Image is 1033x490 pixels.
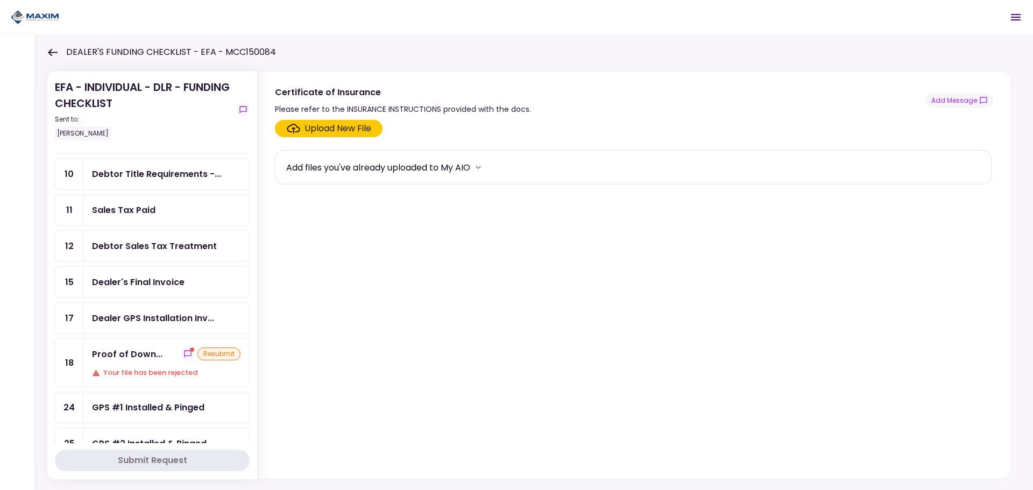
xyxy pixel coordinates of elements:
[55,126,111,140] div: [PERSON_NAME]
[55,428,250,459] a: 25GPS #2 Installed & Pinged
[257,71,1011,479] div: Certificate of InsurancePlease refer to the INSURANCE INSTRUCTIONS provided with the docs.show-me...
[55,338,250,387] a: 18Proof of Down Payment 1show-messagesresubmitYour file has been rejected
[181,347,194,360] button: show-messages
[92,239,217,253] div: Debtor Sales Tax Treatment
[55,392,83,423] div: 24
[55,339,83,387] div: 18
[55,450,250,471] button: Submit Request
[470,159,486,175] button: more
[92,275,185,289] div: Dealer's Final Invoice
[55,230,250,262] a: 12Debtor Sales Tax Treatment
[92,167,221,181] div: Debtor Title Requirements - Proof of IRP or Exemption
[66,46,276,59] h1: DEALER'S FUNDING CHECKLIST - EFA - MCC150084
[275,103,531,116] div: Please refer to the INSURANCE INSTRUCTIONS provided with the docs.
[118,454,187,467] div: Submit Request
[305,122,371,135] div: Upload New File
[92,367,240,378] div: Your file has been rejected
[55,159,83,189] div: 10
[1003,4,1029,30] button: Open menu
[55,392,250,423] a: 24GPS #1 Installed & Pinged
[92,347,162,361] div: Proof of Down Payment 1
[55,303,83,333] div: 17
[55,194,250,226] a: 11Sales Tax Paid
[55,195,83,225] div: 11
[92,437,207,450] div: GPS #2 Installed & Pinged
[92,203,155,217] div: Sales Tax Paid
[55,115,232,124] div: Sent to:
[55,428,83,459] div: 25
[237,103,250,116] button: show-messages
[92,311,214,325] div: Dealer GPS Installation Invoice
[55,266,250,298] a: 15Dealer's Final Invoice
[55,267,83,297] div: 15
[55,231,83,261] div: 12
[55,158,250,190] a: 10Debtor Title Requirements - Proof of IRP or Exemption
[275,120,383,137] span: Click here to upload the required document
[286,161,470,174] div: Add files you've already uploaded to My AIO
[55,79,232,140] div: EFA - INDIVIDUAL - DLR - FUNDING CHECKLIST
[11,9,59,25] img: Partner icon
[55,302,250,334] a: 17Dealer GPS Installation Invoice
[92,401,204,414] div: GPS #1 Installed & Pinged
[197,347,240,360] div: resubmit
[925,94,994,108] button: show-messages
[275,86,531,99] div: Certificate of Insurance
